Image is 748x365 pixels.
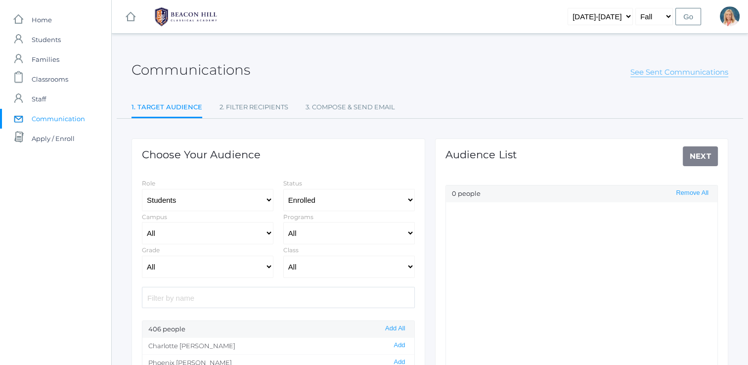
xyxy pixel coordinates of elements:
h2: Communications [132,62,250,78]
label: Grade [142,246,160,254]
span: Home [32,10,52,30]
label: Class [283,246,299,254]
div: 0 people [446,185,718,202]
a: 1. Target Audience [132,97,202,119]
span: Families [32,49,59,69]
li: Charlotte [PERSON_NAME] [142,338,414,355]
button: Add All [382,324,408,333]
a: 2. Filter Recipients [220,97,288,117]
a: 3. Compose & Send Email [306,97,395,117]
span: Apply / Enroll [32,129,75,148]
input: Filter by name [142,287,415,308]
img: 1_BHCALogos-05.png [149,4,223,29]
span: Students [32,30,61,49]
div: Sue Matta [720,6,740,26]
button: Remove All [673,189,711,197]
span: Staff [32,89,46,109]
h1: Choose Your Audience [142,149,261,160]
a: See Sent Communications [630,67,728,77]
label: Campus [142,213,167,221]
label: Role [142,180,155,187]
span: Classrooms [32,69,68,89]
label: Status [283,180,302,187]
span: Communication [32,109,85,129]
h1: Audience List [445,149,517,160]
div: 406 people [142,321,414,338]
label: Programs [283,213,313,221]
input: Go [675,8,701,25]
button: Add [391,341,408,350]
